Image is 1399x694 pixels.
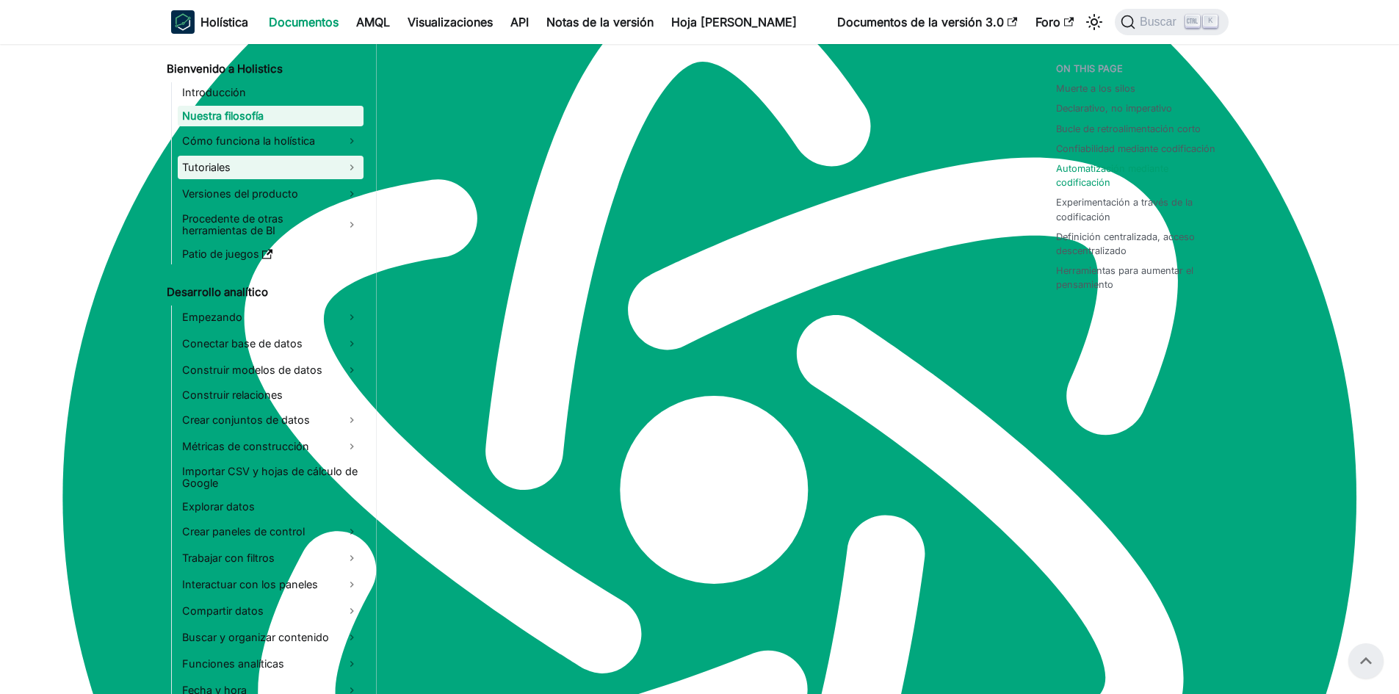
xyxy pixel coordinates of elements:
[182,161,231,173] font: Tutoriales
[178,182,364,206] a: Versiones del producto
[178,82,364,103] a: Introducción
[156,44,377,694] nav: Barra lateral de documentos
[510,15,529,29] font: API
[1035,15,1060,29] font: Foro
[1203,15,1218,28] kbd: K
[1056,82,1135,95] a: Muerte a los silos
[178,106,364,126] a: Nuestra filosofía
[260,10,347,34] a: Documentos
[182,187,298,200] font: Versiones del producto
[178,599,364,623] a: Compartir datos
[182,86,246,98] font: Introducción
[1115,9,1228,35] button: Buscar (Ctrl+K)
[1056,231,1195,256] font: Definición centralizada, acceso descentralizado
[178,573,364,596] a: Interactuar con los paneles
[182,364,322,376] font: Construir modelos de datos
[1056,142,1215,156] a: Confiabilidad mediante codificación
[1056,197,1193,222] font: Experimentación a través de la codificación
[1056,83,1135,94] font: Muerte a los silos
[182,604,264,617] font: Compartir datos
[182,212,283,236] font: Procedente de otras herramientas de BI
[178,546,364,570] a: Trabajar con filtros
[178,408,364,432] a: Crear conjuntos de datos
[502,10,538,34] a: API
[178,652,364,676] a: Funciones analíticas
[1056,195,1220,223] a: Experimentación a través de la codificación
[182,109,264,122] font: Nuestra filosofía
[1056,163,1168,188] font: Automatización mediante codificación
[1056,122,1201,136] a: Bucle de retroalimentación corto
[167,285,268,299] font: Desarrollo analítico
[546,15,654,29] font: Notas de la versión
[1056,264,1220,292] a: Herramientas para aumentar el pensamiento
[1082,10,1106,34] button: Cambiar entre modo oscuro y claro (actualmente modo claro)
[167,62,283,76] font: Bienvenido a Holistics
[408,15,493,29] font: Visualizaciones
[171,10,195,34] img: Holística
[356,15,390,29] font: AMQL
[178,358,364,382] a: Construir modelos de datos
[1348,643,1384,679] button: Desplácese hacia atrás hasta la parte superior
[399,10,502,34] a: Visualizaciones
[1027,10,1082,34] a: Foro
[182,337,303,350] font: Conectar base de datos
[182,413,310,426] font: Crear conjuntos de datos
[182,440,309,452] font: Métricas de construcción
[1056,230,1220,258] a: Definición centralizada, acceso descentralizado
[182,500,255,513] font: Explorar datos
[1056,143,1215,154] font: Confiabilidad mediante codificación
[182,134,315,147] font: Cómo funciona la holística
[828,10,1026,34] a: Documentos de la versión 3.0
[1056,265,1193,290] font: Herramientas para aumentar el pensamiento
[178,129,364,153] a: Cómo funciona la holística
[1056,103,1172,114] font: Declarativo, no imperativo
[178,156,364,179] a: Tutoriales
[182,388,283,401] font: Construir relaciones
[538,10,662,34] a: Notas de la versión
[178,209,364,241] a: Procedente de otras herramientas de BI
[662,10,806,34] a: Hoja [PERSON_NAME]
[1056,101,1172,115] a: Declarativo, no imperativo
[182,525,305,538] font: Crear paneles de control
[1140,15,1176,28] font: Buscar
[178,626,364,649] a: Buscar y organizar contenido
[200,15,248,29] font: Holística
[347,10,399,34] a: AMQL
[1056,162,1220,189] a: Automatización mediante codificación
[182,552,275,564] font: Trabajar con filtros
[182,657,284,670] font: Funciones analíticas
[171,10,248,34] a: HolísticaHolística
[182,578,318,590] font: Interactuar con los paneles
[182,311,242,323] font: Empezando
[178,435,364,458] a: Métricas de construcción
[182,465,358,489] font: Importar CSV y hojas de cálculo de Google
[182,631,329,643] font: Buscar y organizar contenido
[178,332,364,355] a: Conectar base de datos
[837,15,1004,29] font: Documentos de la versión 3.0
[178,520,364,543] a: Crear paneles de control
[269,15,339,29] font: Documentos
[671,15,797,29] font: Hoja [PERSON_NAME]
[178,496,364,517] a: Explorar datos
[182,247,259,260] font: Patio de juegos
[1056,123,1201,134] font: Bucle de retroalimentación corto
[178,385,364,405] a: Construir relaciones
[178,306,364,329] a: Empezando
[178,461,364,494] a: Importar CSV y hojas de cálculo de Google
[178,244,364,264] a: Patio de juegos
